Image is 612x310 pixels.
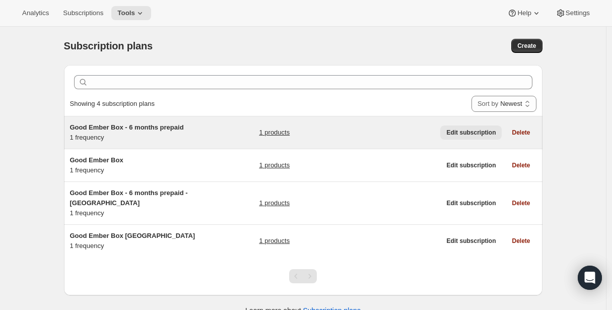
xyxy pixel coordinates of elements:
div: 1 frequency [70,155,196,175]
span: Good Ember Box - 6 months prepaid [70,123,184,131]
span: Showing 4 subscription plans [70,100,155,107]
button: Delete [506,126,536,140]
div: Open Intercom Messenger [578,266,602,290]
span: Good Ember Box [70,156,123,164]
span: Subscriptions [63,9,103,17]
span: Tools [117,9,135,17]
span: Settings [566,9,590,17]
span: Help [517,9,531,17]
span: Delete [512,199,530,207]
span: Analytics [22,9,49,17]
button: Tools [111,6,151,20]
button: Delete [506,158,536,172]
button: Delete [506,234,536,248]
span: Delete [512,161,530,169]
button: Edit subscription [440,196,502,210]
span: Create [517,42,536,50]
span: Good Ember Box - 6 months prepaid - [GEOGRAPHIC_DATA] [70,189,188,207]
a: 1 products [259,128,290,138]
span: Delete [512,129,530,137]
span: Edit subscription [446,237,496,245]
button: Edit subscription [440,158,502,172]
button: Subscriptions [57,6,109,20]
button: Create [511,39,542,53]
span: Edit subscription [446,129,496,137]
button: Settings [550,6,596,20]
div: 1 frequency [70,188,196,218]
span: Edit subscription [446,199,496,207]
button: Help [501,6,547,20]
button: Delete [506,196,536,210]
span: Delete [512,237,530,245]
nav: Pagination [289,269,317,283]
a: 1 products [259,198,290,208]
div: 1 frequency [70,122,196,143]
span: Good Ember Box [GEOGRAPHIC_DATA] [70,232,195,239]
button: Edit subscription [440,126,502,140]
button: Edit subscription [440,234,502,248]
a: 1 products [259,160,290,170]
span: Subscription plans [64,40,153,51]
button: Analytics [16,6,55,20]
div: 1 frequency [70,231,196,251]
span: Edit subscription [446,161,496,169]
a: 1 products [259,236,290,246]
